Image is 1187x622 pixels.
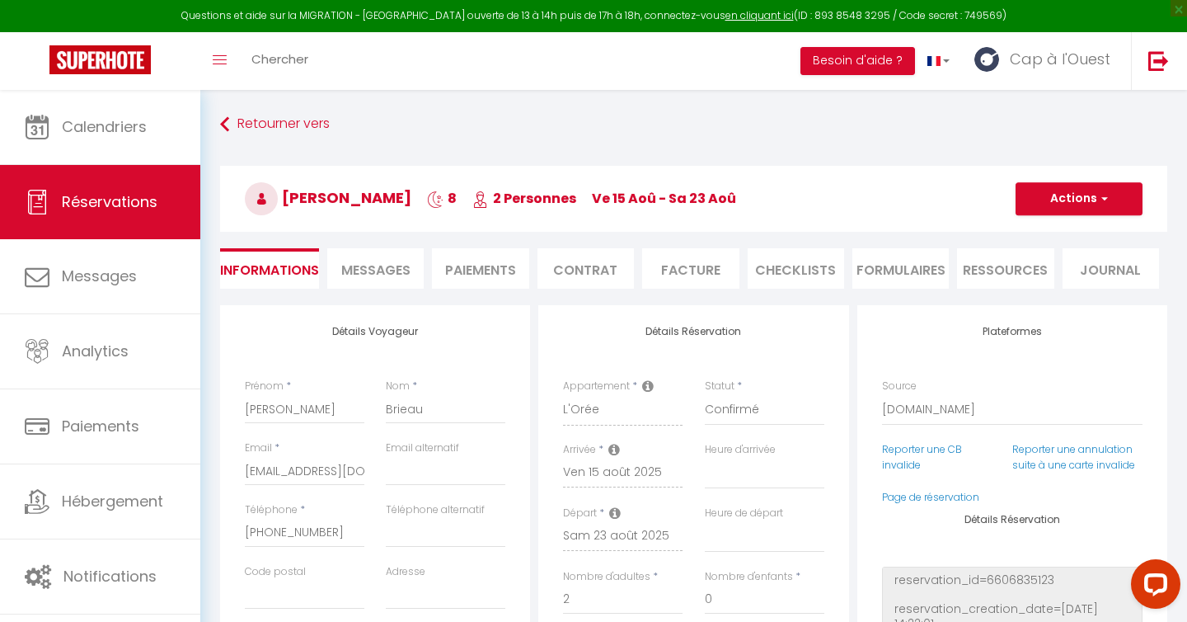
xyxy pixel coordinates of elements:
[341,261,411,280] span: Messages
[705,569,793,585] label: Nombre d'enfants
[239,32,321,90] a: Chercher
[63,566,157,587] span: Notifications
[245,564,306,580] label: Code postal
[1118,553,1187,622] iframe: LiveChat chat widget
[642,248,739,289] li: Facture
[62,416,139,436] span: Paiements
[705,379,734,394] label: Statut
[62,341,129,361] span: Analytics
[245,187,411,208] span: [PERSON_NAME]
[245,441,272,456] label: Email
[62,491,163,511] span: Hébergement
[432,248,528,289] li: Paiements
[245,379,284,394] label: Prénom
[957,248,1053,289] li: Ressources
[62,116,147,137] span: Calendriers
[251,50,308,68] span: Chercher
[882,442,962,472] a: Reporter une CB invalide
[62,266,137,286] span: Messages
[1063,248,1159,289] li: Journal
[882,490,979,504] a: Page de réservation
[725,8,794,22] a: en cliquant ici
[882,514,1142,525] h4: Détails Réservation
[800,47,915,75] button: Besoin d'aide ?
[974,47,999,72] img: ...
[882,379,917,394] label: Source
[882,326,1142,337] h4: Plateformes
[563,326,823,337] h4: Détails Réservation
[748,248,844,289] li: CHECKLISTS
[386,502,485,518] label: Téléphone alternatif
[245,326,505,337] h4: Détails Voyageur
[386,379,410,394] label: Nom
[245,502,298,518] label: Téléphone
[852,248,949,289] li: FORMULAIRES
[563,506,597,521] label: Départ
[563,569,650,585] label: Nombre d'adultes
[386,564,425,580] label: Adresse
[592,189,736,208] span: ve 15 Aoû - sa 23 Aoû
[1148,50,1169,71] img: logout
[49,45,151,74] img: Super Booking
[220,248,319,289] li: Informations
[563,379,630,394] label: Appartement
[427,189,457,208] span: 8
[62,191,157,212] span: Réservations
[1016,182,1142,215] button: Actions
[962,32,1131,90] a: ... Cap à l'Ouest
[705,506,783,521] label: Heure de départ
[705,442,776,458] label: Heure d'arrivée
[472,189,576,208] span: 2 Personnes
[1010,49,1110,69] span: Cap à l'Ouest
[537,248,634,289] li: Contrat
[1012,442,1135,472] a: Reporter une annulation suite à une carte invalide
[220,110,1167,139] a: Retourner vers
[386,441,459,456] label: Email alternatif
[563,442,596,458] label: Arrivée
